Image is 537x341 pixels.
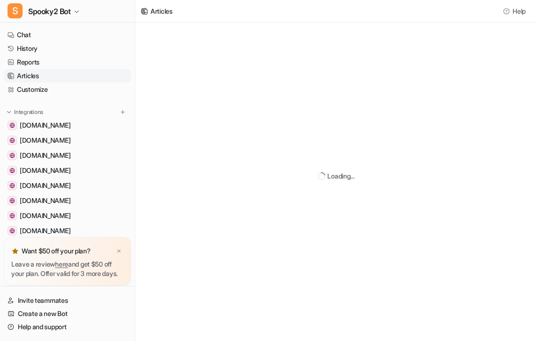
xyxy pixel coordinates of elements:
[9,228,15,234] img: www.rifemachineblog.com
[11,260,124,278] p: Leave a review and get $50 off your plan. Offer valid for 3 more days.
[4,294,131,307] a: Invite teammates
[20,121,71,130] span: [DOMAIN_NAME]
[150,6,173,16] div: Articles
[4,28,131,41] a: Chat
[20,181,71,190] span: [DOMAIN_NAME]
[4,83,131,96] a: Customize
[4,194,131,207] a: translate.google.co.uk[DOMAIN_NAME]
[9,213,15,219] img: app.chatbot.com
[6,109,12,115] img: expand menu
[4,42,131,55] a: History
[9,138,15,143] img: www.ahaharmony.com
[9,183,15,188] img: www.mabangerp.com
[8,3,23,18] span: S
[4,56,131,69] a: Reports
[4,164,131,177] a: chatgpt.com[DOMAIN_NAME]
[14,108,43,116] p: Integrations
[20,196,71,205] span: [DOMAIN_NAME]
[9,122,15,128] img: www.spooky2-mall.com
[4,179,131,192] a: www.mabangerp.com[DOMAIN_NAME]
[4,149,131,162] a: my.livechatinc.com[DOMAIN_NAME]
[9,153,15,158] img: my.livechatinc.com
[11,247,19,255] img: star
[9,198,15,203] img: translate.google.co.uk
[4,107,46,117] button: Integrations
[119,109,126,115] img: menu_add.svg
[9,168,15,173] img: chatgpt.com
[20,211,71,220] span: [DOMAIN_NAME]
[327,171,354,181] div: Loading...
[28,5,71,18] span: Spooky2 Bot
[4,307,131,320] a: Create a new Bot
[4,119,131,132] a: www.spooky2-mall.com[DOMAIN_NAME]
[20,151,71,160] span: [DOMAIN_NAME]
[4,224,131,237] a: www.rifemachineblog.com[DOMAIN_NAME]
[4,320,131,333] a: Help and support
[4,134,131,147] a: www.ahaharmony.com[DOMAIN_NAME]
[4,69,131,82] a: Articles
[4,209,131,222] a: app.chatbot.com[DOMAIN_NAME]
[20,136,71,145] span: [DOMAIN_NAME]
[20,166,71,175] span: [DOMAIN_NAME]
[116,248,122,254] img: x
[22,246,91,256] p: Want $50 off your plan?
[55,260,68,268] a: here
[20,226,71,235] span: [DOMAIN_NAME]
[500,4,529,18] button: Help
